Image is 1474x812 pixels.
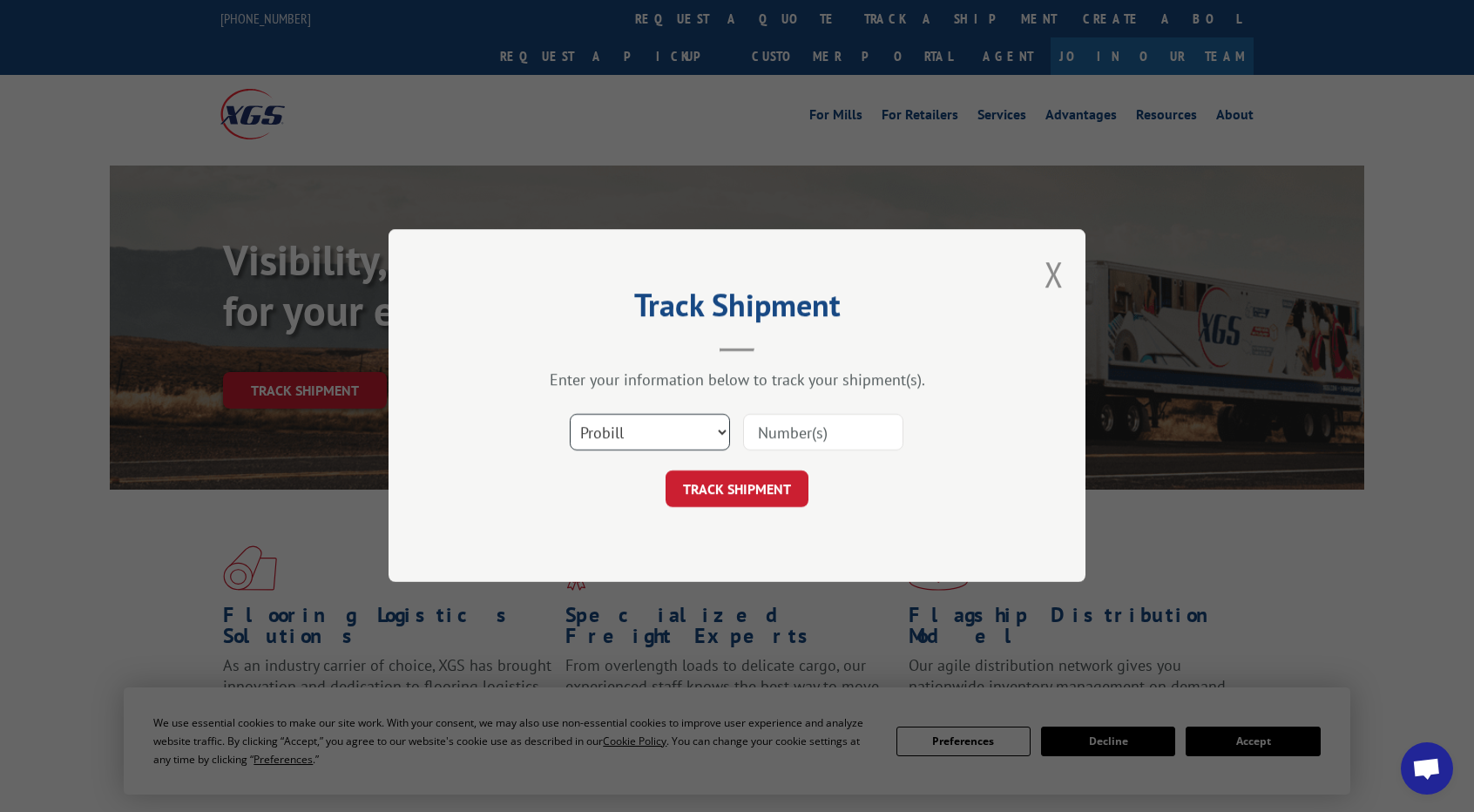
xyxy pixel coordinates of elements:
[1045,251,1064,297] button: Close modal
[1401,742,1453,795] div: Open chat
[476,370,998,390] div: Enter your information below to track your shipment(s).
[476,293,998,326] h2: Track Shipment
[743,415,903,451] input: Number(s)
[666,471,808,508] button: TRACK SHIPMENT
